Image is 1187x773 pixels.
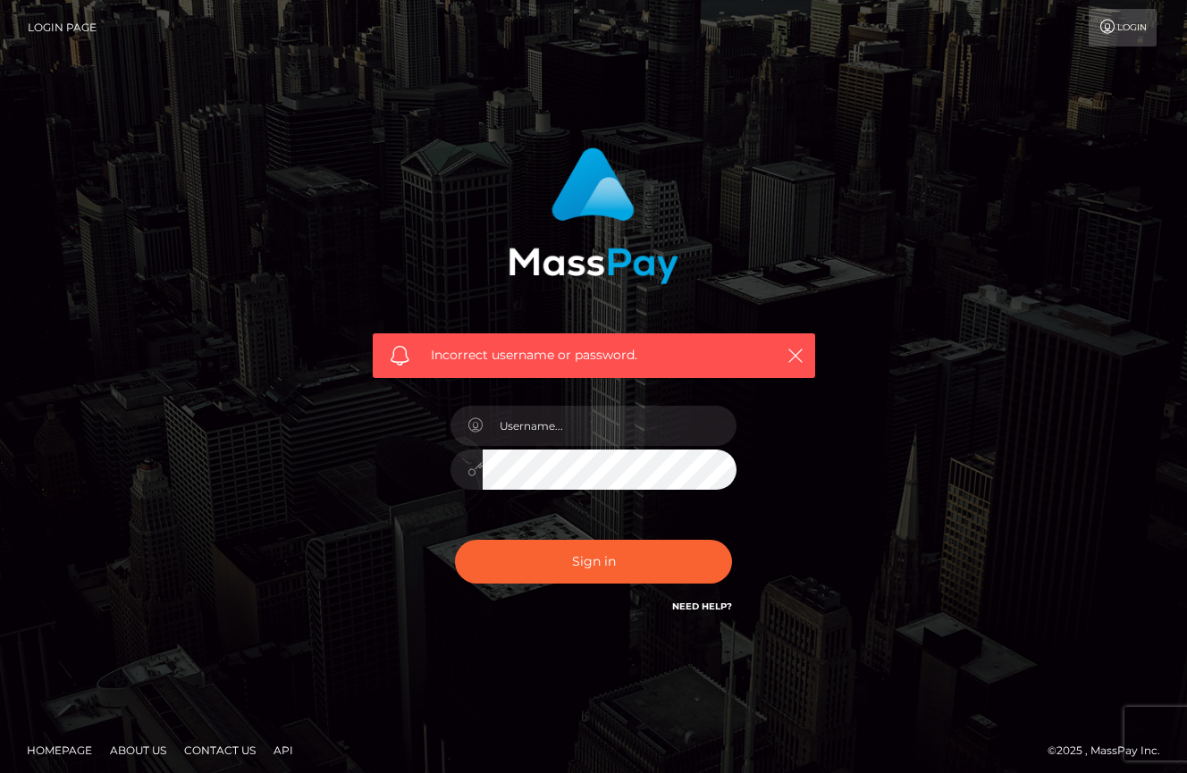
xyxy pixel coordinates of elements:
[103,736,173,764] a: About Us
[266,736,300,764] a: API
[455,540,732,584] button: Sign in
[672,601,732,612] a: Need Help?
[431,346,757,365] span: Incorrect username or password.
[509,147,678,284] img: MassPay Login
[28,9,97,46] a: Login Page
[20,736,99,764] a: Homepage
[1089,9,1157,46] a: Login
[177,736,263,764] a: Contact Us
[483,406,737,446] input: Username...
[1048,741,1174,760] div: © 2025 , MassPay Inc.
